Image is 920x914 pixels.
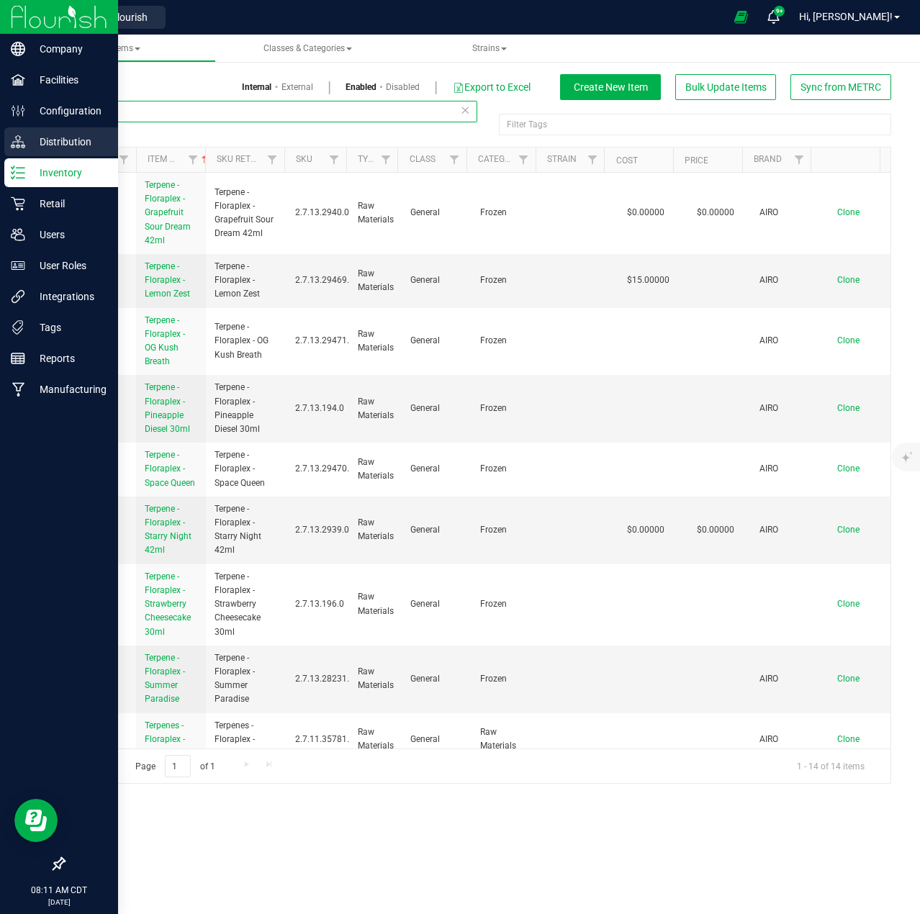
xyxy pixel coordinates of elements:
[620,520,672,540] span: $0.00000
[374,148,397,172] a: Filter
[63,101,477,122] input: Search Item Name, SKU Retail Name, or Part Number
[690,202,741,223] span: $0.00000
[145,381,197,436] a: Terpene - Floraplex - Pineapple Diesel 30ml
[480,725,533,753] span: Raw Materials
[145,448,197,490] a: Terpene - Floraplex - Space Queen
[410,206,463,220] span: General
[145,450,195,487] span: Terpene - Floraplex - Space Queen
[165,755,191,777] input: 1
[145,178,197,248] a: Terpene - Floraplex - Grapefruit Sour Dream 42ml
[480,206,533,220] span: Frozen
[410,523,463,537] span: General
[11,320,25,335] inline-svg: Tags
[837,463,860,474] span: Clone
[358,199,394,227] span: Raw Materials
[685,81,767,93] span: Bulk Update Items
[11,42,25,56] inline-svg: Company
[25,133,112,150] p: Distribution
[410,462,463,476] span: General
[25,164,112,181] p: Inventory
[145,504,191,556] span: Terpene - Floraplex - Starry Night 42ml
[11,196,25,211] inline-svg: Retail
[837,275,874,285] a: Clone
[215,320,278,362] span: Terpene - Floraplex - OG Kush Breath
[6,897,112,908] p: [DATE]
[358,725,394,753] span: Raw Materials
[460,101,470,119] span: Clear
[837,734,860,744] span: Clone
[295,733,354,746] span: 2.7.11.35781.0
[11,351,25,366] inline-svg: Reports
[790,74,891,100] button: Sync from METRC
[11,73,25,87] inline-svg: Facilities
[215,719,278,761] span: Terpenes - Floraplex - Cookie Haze
[358,590,394,617] span: Raw Materials
[11,382,25,397] inline-svg: Manufacturing
[358,327,394,355] span: Raw Materials
[215,570,278,639] span: Terpene - Floraplex - Strawberry Cheesecake 30ml
[145,502,197,558] a: Terpene - Floraplex - Starry Night 42ml
[261,148,284,172] a: Filter
[358,267,394,294] span: Raw Materials
[776,9,783,14] span: 9+
[6,884,112,897] p: 08:11 AM CDT
[410,402,463,415] span: General
[690,520,741,540] span: $0.00000
[25,257,112,274] p: User Roles
[574,81,648,93] span: Create New Item
[480,402,533,415] span: Frozen
[837,207,860,217] span: Clone
[443,148,466,172] a: Filter
[452,75,531,99] button: Export to Excel
[785,755,876,777] span: 1 - 14 of 14 items
[410,733,463,746] span: General
[410,154,436,164] a: Class
[112,148,136,172] a: Filter
[837,335,860,345] span: Clone
[358,456,394,483] span: Raw Materials
[145,314,197,369] a: Terpene - Floraplex - OG Kush Breath
[295,672,354,686] span: 2.7.13.28231.0
[11,258,25,273] inline-svg: User Roles
[11,227,25,242] inline-svg: Users
[215,502,278,558] span: Terpene - Floraplex - Starry Night 42ml
[837,403,874,413] a: Clone
[145,720,194,758] span: Terpenes - Floraplex - Cookie Haze
[14,799,58,842] iframe: Resource center
[837,674,874,684] a: Clone
[759,462,812,476] span: AIRO
[25,381,112,398] p: Manufacturing
[410,273,463,287] span: General
[295,273,354,287] span: 2.7.13.29469.0
[759,206,812,220] span: AIRO
[787,148,811,172] a: Filter
[616,155,638,166] a: Cost
[145,261,190,299] span: Terpene - Floraplex - Lemon Zest
[145,570,197,639] a: Terpene - Floraplex - Strawberry Cheesecake 30ml
[410,672,463,686] span: General
[759,273,812,287] span: AIRO
[263,43,352,53] span: Classes & Categories
[725,3,757,31] span: Open Ecommerce Menu
[560,74,661,100] button: Create New Item
[837,674,860,684] span: Clone
[675,74,776,100] button: Bulk Update Items
[145,260,197,302] a: Terpene - Floraplex - Lemon Zest
[123,755,227,777] span: Page of 1
[215,381,278,436] span: Terpene - Floraplex - Pineapple Diesel 30ml
[145,571,191,637] span: Terpene - Floraplex - Strawberry Cheesecake 30ml
[148,154,210,164] a: Item Name
[410,334,463,348] span: General
[759,334,812,348] span: AIRO
[295,597,344,611] span: 2.7.13.196.0
[580,148,604,172] a: Filter
[11,289,25,304] inline-svg: Integrations
[358,665,394,692] span: Raw Materials
[478,154,520,164] a: Category
[296,154,312,164] a: SKU
[480,597,533,611] span: Frozen
[11,166,25,180] inline-svg: Inventory
[217,154,325,164] a: Sku Retail Display Name
[358,516,394,543] span: Raw Materials
[480,523,533,537] span: Frozen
